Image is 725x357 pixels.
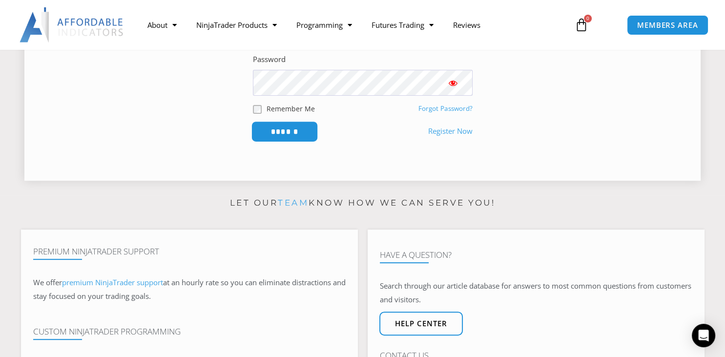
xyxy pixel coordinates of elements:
span: MEMBERS AREA [637,21,698,29]
a: NinjaTrader Products [186,14,287,36]
p: Search through our article database for answers to most common questions from customers and visit... [380,279,692,307]
a: MEMBERS AREA [627,15,708,35]
button: Show password [434,70,473,96]
nav: Menu [138,14,565,36]
a: About [138,14,186,36]
img: LogoAI | Affordable Indicators – NinjaTrader [20,7,124,42]
a: Programming [287,14,362,36]
div: Open Intercom Messenger [692,324,715,347]
a: Forgot Password? [418,104,473,113]
h4: Premium NinjaTrader Support [33,247,346,256]
a: Reviews [443,14,490,36]
span: 0 [584,15,592,22]
a: premium NinjaTrader support [62,277,163,287]
span: Help center [395,320,447,327]
h4: Custom NinjaTrader Programming [33,327,346,336]
p: Let our know how we can serve you! [21,195,704,211]
a: Help center [379,312,463,336]
a: team [278,198,309,208]
h4: Have A Question? [380,250,692,260]
a: Futures Trading [362,14,443,36]
span: at an hourly rate so you can eliminate distractions and stay focused on your trading goals. [33,277,346,301]
a: Register Now [428,125,473,138]
a: 0 [560,11,603,39]
span: We offer [33,277,62,287]
label: Remember Me [267,104,315,114]
label: Password [253,53,286,66]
